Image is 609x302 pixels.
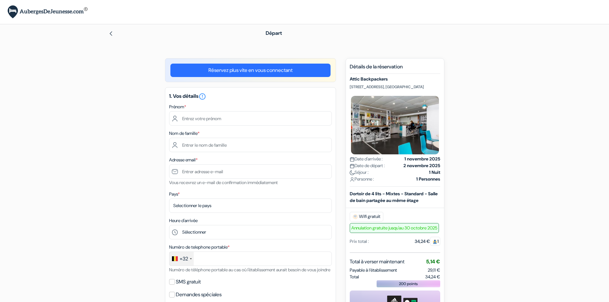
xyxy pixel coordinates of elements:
span: 1 [430,237,440,246]
small: Numéro de téléphone portable au cas où l'établissement aurait besoin de vous joindre [169,267,330,273]
span: Date de départ : [350,162,385,169]
span: 5,14 € [426,258,440,265]
label: Prénom [169,104,186,110]
label: Heure d'arrivée [169,217,198,224]
label: Numéro de telephone portable [169,244,230,251]
span: Total à verser maintenant [350,258,404,266]
label: SMS gratuit [176,277,201,286]
input: Entrez votre prénom [169,111,332,126]
img: calendar.svg [350,164,355,168]
span: 200 points [399,281,418,287]
span: Date d'arrivée : [350,156,383,162]
small: Vous recevrez un e-mail de confirmation immédiatement [169,180,278,185]
img: AubergesDeJeunesse.com [8,5,88,19]
img: moon.svg [350,170,355,175]
img: guest.svg [433,239,437,244]
span: Séjour : [350,169,369,176]
a: error_outline [199,93,206,99]
strong: 2 novembre 2025 [403,162,440,169]
img: free_wifi.svg [353,214,358,219]
div: Belgium (België): +32 [169,252,194,266]
div: 34,24 € [415,238,440,245]
span: 29,11 € [428,267,440,273]
span: Payable à l’établissement [350,267,397,274]
div: +32 [180,255,188,263]
p: [STREET_ADDRESS], [GEOGRAPHIC_DATA] [350,84,440,89]
label: Adresse email [169,157,198,163]
span: Départ [266,30,282,36]
strong: 1 novembre 2025 [404,156,440,162]
img: left_arrow.svg [108,31,113,36]
span: Total [350,274,359,280]
input: Entrer adresse e-mail [169,164,332,179]
span: Personne : [350,176,374,182]
b: Dortoir de 4 lits - Mixtes - Standard - Salle de bain partagée au même étage [350,191,438,203]
label: Nom de famille [169,130,199,137]
span: 34,24 € [425,274,440,280]
h5: Détails de la réservation [350,64,440,74]
i: error_outline [199,93,206,100]
label: Demandes spéciales [176,290,222,299]
a: Réservez plus vite en vous connectant [170,64,331,77]
label: Pays [169,191,180,197]
h5: 1. Vos détails [169,93,332,100]
strong: 1 Personnes [416,176,440,182]
span: Wifi gratuit [350,212,383,221]
h5: Attic Backpackers [350,76,440,82]
input: Entrer le nom de famille [169,138,332,152]
img: user_icon.svg [350,177,355,182]
span: Annulation gratuite jusqu'au 30 octobre 2025 [350,223,439,233]
strong: 1 Nuit [429,169,440,176]
div: Prix total : [350,238,369,245]
img: calendar.svg [350,157,355,162]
